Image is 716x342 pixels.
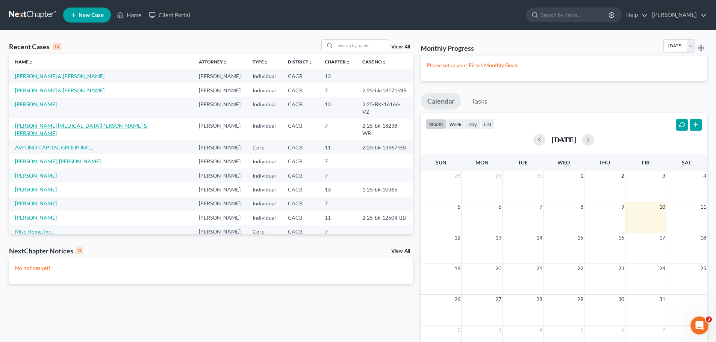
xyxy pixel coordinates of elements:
td: CACB [282,83,319,97]
td: 13 [319,182,356,196]
span: 18 [699,233,707,242]
a: [PERSON_NAME] [15,200,57,206]
span: 31 [658,295,666,304]
td: CACB [282,97,319,119]
span: Mon [475,159,489,166]
span: 6 [621,325,625,334]
a: [PERSON_NAME] [648,8,707,22]
span: 28 [536,295,543,304]
a: [PERSON_NAME] & [PERSON_NAME] [15,87,104,93]
span: 29 [495,171,502,180]
td: Individual [247,119,282,140]
span: 3 [706,316,712,322]
span: 14 [536,233,543,242]
a: [PERSON_NAME] [15,101,57,107]
td: CACB [282,119,319,140]
td: Individual [247,182,282,196]
span: 17 [658,233,666,242]
span: 27 [495,295,502,304]
td: 7 [319,169,356,182]
span: Sun [436,159,447,166]
td: 7 [319,119,356,140]
span: 2 [457,325,461,334]
span: 15 [577,233,584,242]
td: 13 [319,69,356,83]
span: 4 [702,171,707,180]
button: day [465,119,480,129]
span: 7 [539,202,543,211]
span: 20 [495,264,502,273]
td: CACB [282,211,319,224]
a: AVFUND CAPITAL GROUP INC., [15,144,92,151]
td: 13 [319,97,356,119]
td: CACB [282,225,319,239]
td: Individual [247,154,282,168]
a: Tasks [465,93,494,110]
td: Individual [247,197,282,211]
span: 3 [662,171,666,180]
span: 1 [580,171,584,180]
td: [PERSON_NAME] [193,197,247,211]
span: 23 [618,264,625,273]
td: 11 [319,140,356,154]
span: 19 [454,264,461,273]
td: [PERSON_NAME] [193,211,247,224]
td: [PERSON_NAME] [193,69,247,83]
div: NextChapter Notices [9,246,83,255]
a: Districtunfold_more [288,59,313,65]
td: CACB [282,69,319,83]
h2: [DATE] [551,136,576,143]
td: [PERSON_NAME] [193,83,247,97]
span: 24 [658,264,666,273]
span: 16 [618,233,625,242]
a: View All [391,249,410,254]
div: 0 [76,247,83,254]
i: unfold_more [346,60,350,65]
span: 25 [699,264,707,273]
span: 10 [658,202,666,211]
span: 4 [539,325,543,334]
td: 2:25-BK-16166-VZ [356,97,413,119]
span: New Case [79,12,104,18]
div: 15 [53,43,61,50]
span: 3 [498,325,502,334]
td: [PERSON_NAME] [193,225,247,239]
span: 5 [457,202,461,211]
a: Calendar [421,93,461,110]
td: Individual [247,97,282,119]
td: [PERSON_NAME] [193,119,247,140]
button: list [480,119,495,129]
a: [PERSON_NAME] & [PERSON_NAME] [15,73,104,79]
span: 2 [621,171,625,180]
span: 21 [536,264,543,273]
iframe: Intercom live chat [690,316,708,334]
td: [PERSON_NAME] [193,97,247,119]
i: unfold_more [308,60,313,65]
td: [PERSON_NAME] [193,154,247,168]
span: 5 [580,325,584,334]
a: [PERSON_NAME] [MEDICAL_DATA][PERSON_NAME] & [PERSON_NAME] [15,122,147,136]
td: 1:25-bk-10365 [356,182,413,196]
span: 9 [621,202,625,211]
span: 6 [498,202,502,211]
span: Wed [557,159,570,166]
span: Tue [518,159,528,166]
input: Search by name... [541,8,610,22]
p: No notices yet! [15,264,407,272]
span: 29 [577,295,584,304]
span: 1 [702,295,707,304]
a: Home [113,8,145,22]
td: 2:25-bk-12504-BB [356,211,413,224]
td: 7 [319,83,356,97]
a: Chapterunfold_more [325,59,350,65]
td: CACB [282,182,319,196]
span: 8 [580,202,584,211]
td: [PERSON_NAME] [193,140,247,154]
a: Help [622,8,648,22]
span: 30 [536,171,543,180]
i: unfold_more [29,60,33,65]
td: Individual [247,211,282,224]
a: [PERSON_NAME], [PERSON_NAME] [15,158,101,164]
td: 2:25-bk-18238-WB [356,119,413,140]
td: 7 [319,154,356,168]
